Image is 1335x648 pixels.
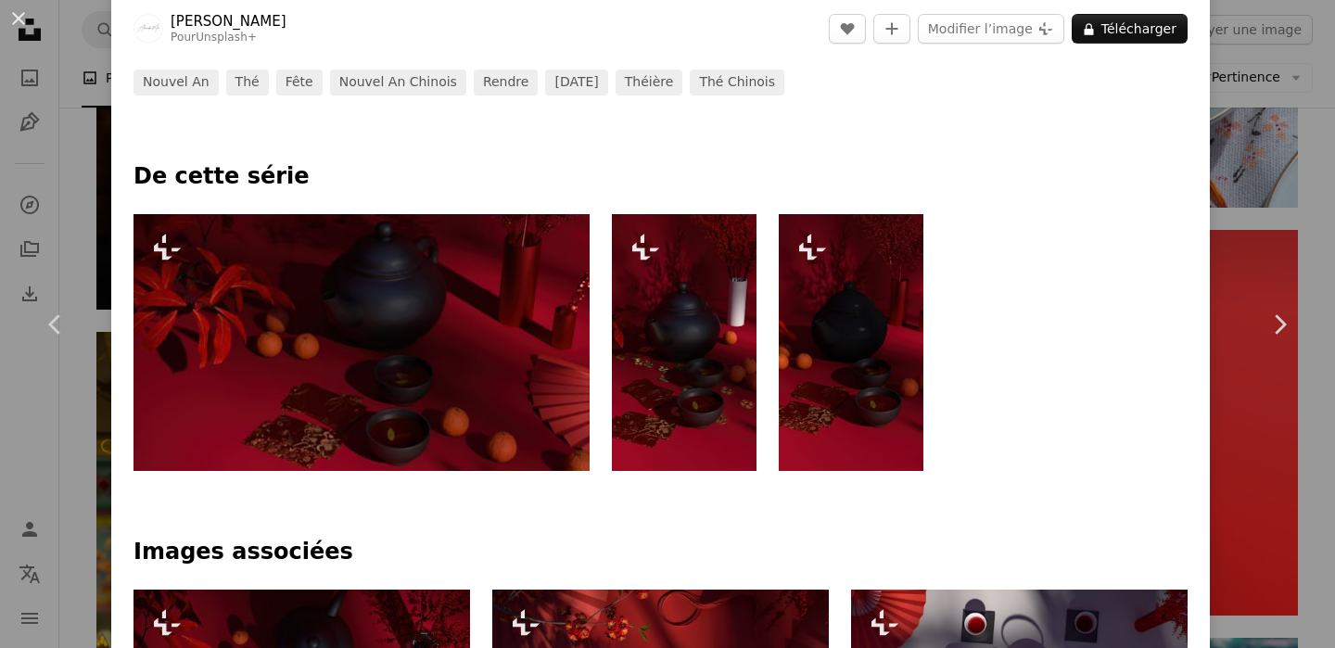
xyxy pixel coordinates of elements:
div: Pour [171,31,286,45]
button: Ajouter à la collection [873,14,910,44]
a: théière [616,70,683,95]
a: fête [276,70,323,95]
img: une théière, une tasse de thé et des oranges sur fond rouge [133,214,590,471]
a: thé [226,70,269,95]
button: J’aime [829,14,866,44]
a: une théière noire posée sur une table rouge [612,335,756,351]
button: Télécharger [1072,14,1188,44]
a: [DATE] [545,70,607,95]
img: Accéder au profil de Alexander Mils [133,14,163,44]
button: Modifier l’image [918,14,1064,44]
a: une théière, une tasse de thé et des oranges sur fond rouge [133,334,590,350]
a: Unsplash+ [196,31,257,44]
a: rendre [474,70,539,95]
img: une table rouge surmontée de bols de nourriture [779,214,923,471]
a: une table rouge surmontée de bols de nourriture [779,335,923,351]
p: De cette série [133,162,1188,192]
a: Nouvel An chinois [330,70,466,95]
a: Suivant [1224,235,1335,413]
a: nouvel an [133,70,219,95]
img: une théière noire posée sur une table rouge [612,214,756,471]
h4: Images associées [133,538,1188,567]
a: [PERSON_NAME] [171,12,286,31]
a: Thé chinois [690,70,784,95]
